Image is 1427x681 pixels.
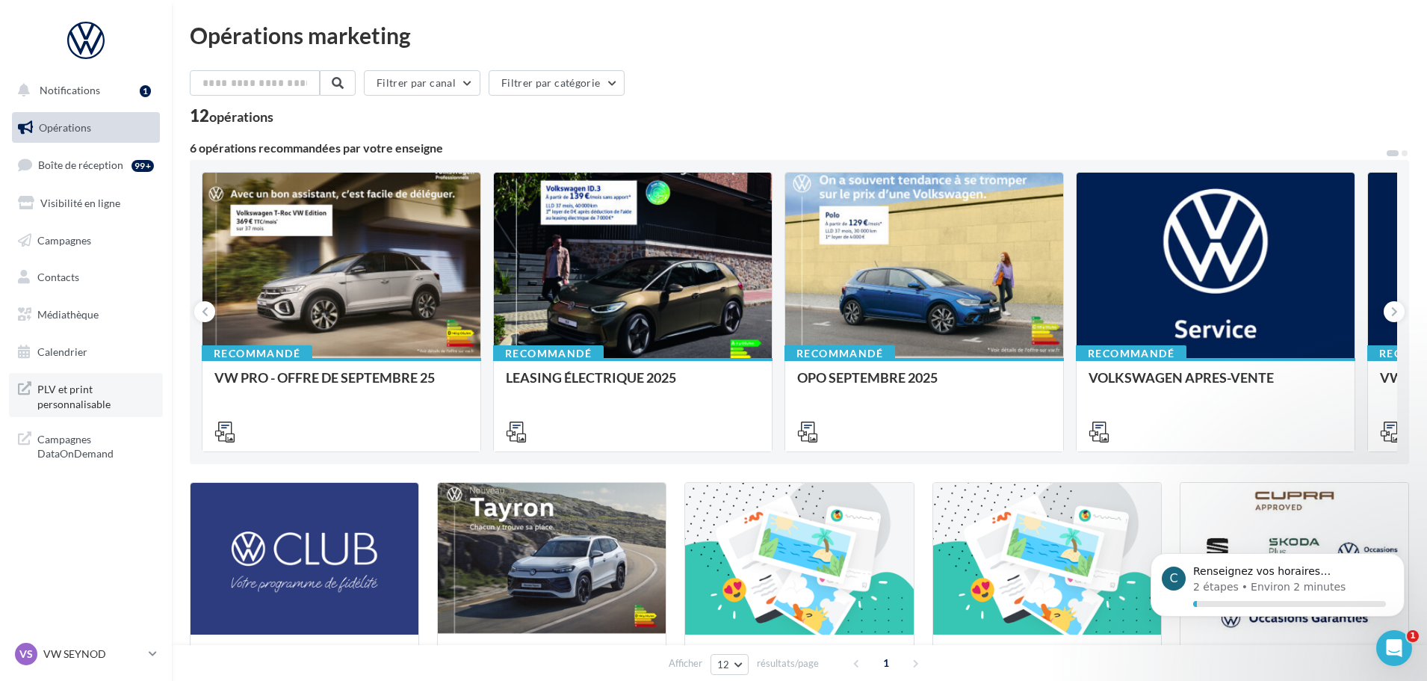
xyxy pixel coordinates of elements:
[39,121,91,134] span: Opérations
[489,70,625,96] button: Filtrer par catégorie
[37,379,154,411] span: PLV et print personnalisable
[19,647,33,662] span: VS
[784,345,895,362] div: Recommandé
[1128,536,1427,641] iframe: Intercom notifications message
[43,647,143,662] p: VW SEYNOD
[40,197,120,209] span: Visibilité en ligne
[717,659,730,671] span: 12
[1407,630,1419,642] span: 1
[38,158,123,171] span: Boîte de réception
[140,85,151,97] div: 1
[364,70,480,96] button: Filtrer par canal
[9,149,163,181] a: Boîte de réception99+
[190,108,273,124] div: 12
[37,233,91,246] span: Campagnes
[1076,345,1186,362] div: Recommandé
[797,370,1051,400] div: OPO SEPTEMBRE 2025
[9,188,163,219] a: Visibilité en ligne
[669,656,702,671] span: Afficher
[214,370,468,400] div: VW PRO - OFFRE DE SEPTEMBRE 25
[9,423,163,467] a: Campagnes DataOnDemand
[9,225,163,256] a: Campagnes
[757,656,819,671] span: résultats/page
[190,24,1409,46] div: Opérations marketing
[202,345,312,362] div: Recommandé
[711,654,749,675] button: 12
[40,84,100,96] span: Notifications
[874,651,898,675] span: 1
[9,336,163,368] a: Calendrier
[37,271,79,283] span: Contacts
[37,345,87,358] span: Calendrier
[37,429,154,461] span: Campagnes DataOnDemand
[1089,370,1343,400] div: VOLKSWAGEN APRES-VENTE
[9,112,163,144] a: Opérations
[12,640,160,668] a: VS VW SEYNOD
[209,110,273,123] div: opérations
[493,345,604,362] div: Recommandé
[37,308,99,321] span: Médiathèque
[190,142,1385,154] div: 6 opérations recommandées par votre enseigne
[9,75,157,106] button: Notifications 1
[9,262,163,293] a: Contacts
[131,160,154,172] div: 99+
[1376,630,1412,666] iframe: Intercom live chat
[9,373,163,417] a: PLV et print personnalisable
[506,370,760,400] div: LEASING ÉLECTRIQUE 2025
[9,299,163,330] a: Médiathèque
